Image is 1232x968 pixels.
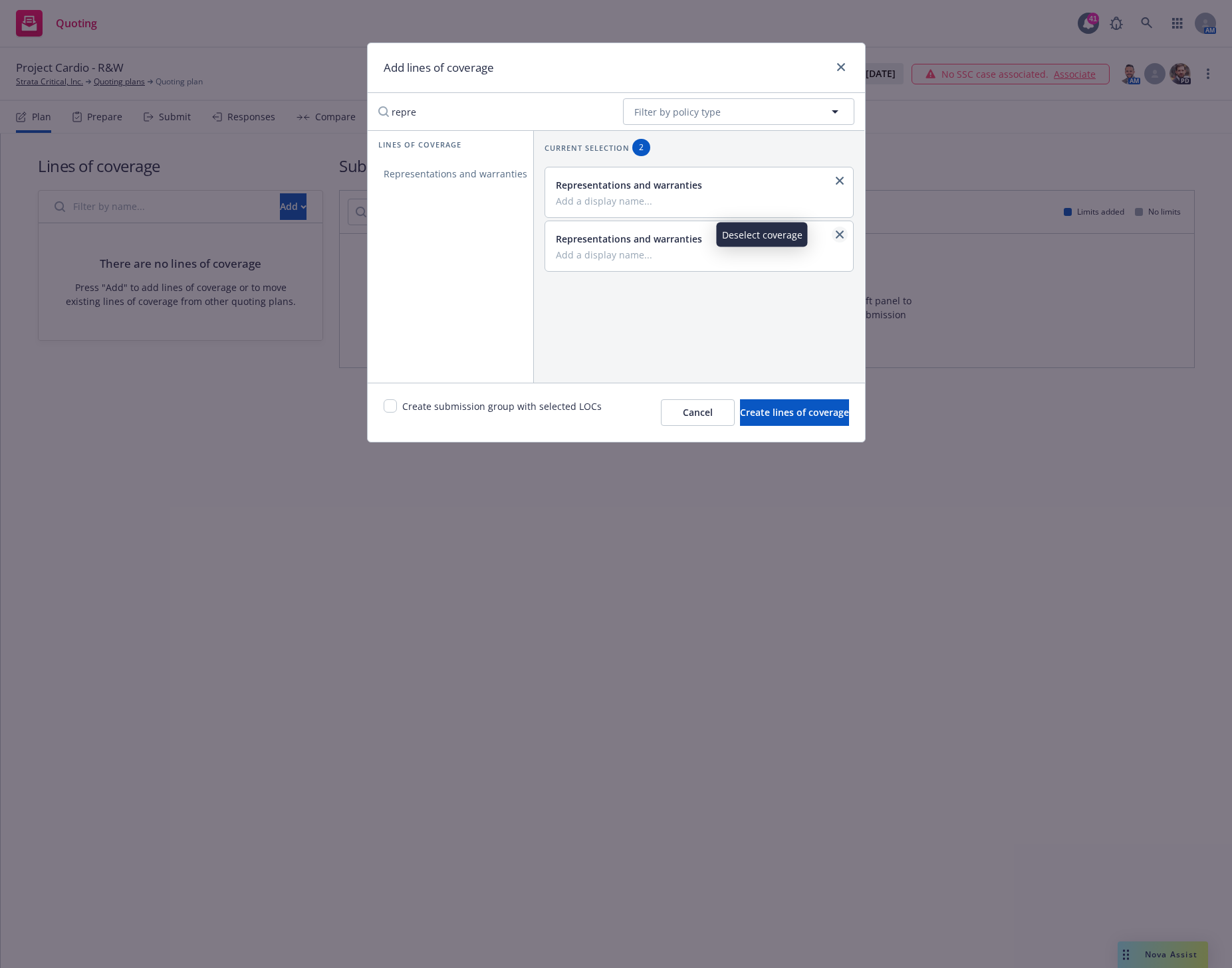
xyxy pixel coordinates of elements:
[623,98,854,125] button: Filter by policy type
[638,142,645,153] span: 2
[556,178,840,192] div: Representations and warranties
[368,167,543,180] span: Representations and warranties
[683,406,713,419] span: Cancel
[740,399,849,426] button: Create lines of coverage
[378,139,461,150] span: Lines of coverage
[402,399,602,426] span: Create submission group with selected LOCs
[384,59,494,76] h1: Add lines of coverage
[832,227,848,242] a: close
[370,98,612,125] input: Search lines of coverage...
[556,232,840,246] div: Representations and warranties
[833,59,849,75] a: close
[740,406,849,419] span: Create lines of coverage
[545,142,630,153] span: Current selection
[556,248,840,260] input: Add a display name...
[556,195,840,207] input: Add a display name...
[634,105,721,119] span: Filter by policy type
[832,173,848,189] a: close
[661,399,735,426] button: Cancel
